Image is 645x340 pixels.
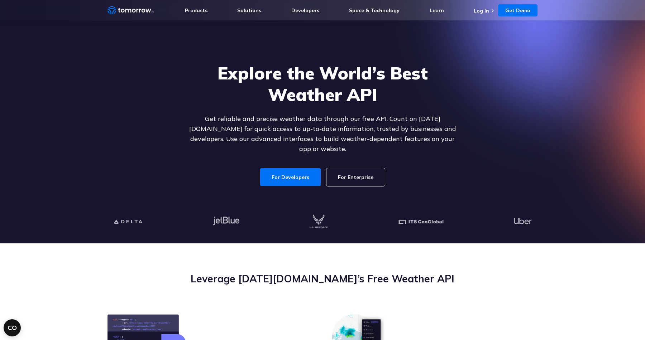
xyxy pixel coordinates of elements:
[4,319,21,336] button: Open CMP widget
[430,7,444,14] a: Learn
[260,168,321,186] a: For Developers
[291,7,319,14] a: Developers
[326,168,385,186] a: For Enterprise
[184,62,461,105] h1: Explore the World’s Best Weather API
[237,7,261,14] a: Solutions
[107,5,154,16] a: Home link
[185,7,207,14] a: Products
[107,272,537,286] h2: Leverage [DATE][DOMAIN_NAME]’s Free Weather API
[474,8,489,14] a: Log In
[498,4,537,16] a: Get Demo
[349,7,400,14] a: Space & Technology
[184,114,461,154] p: Get reliable and precise weather data through our free API. Count on [DATE][DOMAIN_NAME] for quic...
